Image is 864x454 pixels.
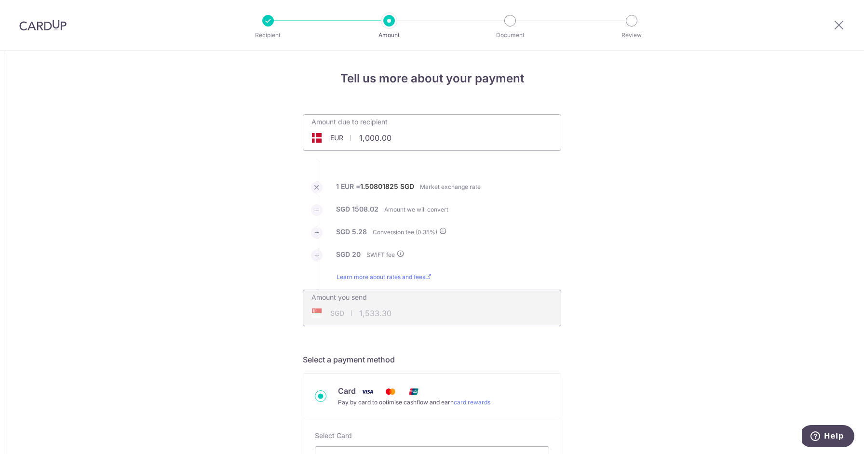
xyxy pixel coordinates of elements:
div: Pay by card to optimise cashflow and earn [338,398,490,407]
p: Recipient [232,30,304,40]
h4: Tell us more about your payment [303,70,561,87]
span: Card [338,386,356,396]
a: Learn more about rates and fees [337,272,431,290]
img: Union Pay [404,386,423,398]
label: SGD [336,204,350,214]
label: SWIFT fee [366,250,405,260]
span: EUR [330,133,343,143]
img: CardUp [19,19,67,31]
p: Document [474,30,546,40]
label: 1508.02 [352,204,378,214]
img: Visa [358,386,377,398]
label: 20 [352,250,361,259]
label: SGD [400,182,414,191]
label: Amount you send [311,293,367,302]
label: Market exchange rate [420,182,481,192]
h5: Select a payment method [303,354,561,365]
img: Mastercard [381,386,400,398]
span: translation missing: en.payables.payment_networks.credit_card.summary.labels.select_card [315,431,352,440]
label: 5.28 [352,227,367,237]
a: card rewards [454,399,490,406]
label: Amount we will convert [384,205,448,214]
span: SGD [330,308,344,318]
label: Amount due to recipient [311,117,388,127]
label: 1.50801825 [360,182,398,191]
label: Conversion fee ( %) [373,227,447,237]
label: 1 EUR = [336,182,414,197]
iframe: Opens a widget where you can find more information [802,425,854,449]
p: Amount [353,30,425,40]
div: Card Visa Mastercard Union Pay Pay by card to optimise cashflow and earncard rewards [315,385,549,407]
label: SGD [336,250,350,259]
span: 0.35 [418,228,430,236]
p: Review [596,30,667,40]
label: SGD [336,227,350,237]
